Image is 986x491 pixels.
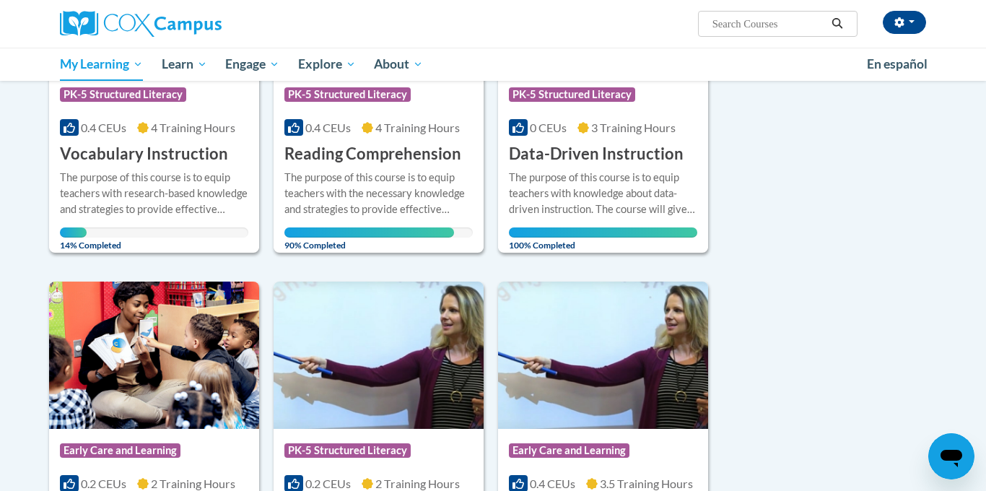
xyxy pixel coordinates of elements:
span: 0.4 CEUs [305,121,351,134]
span: 0.4 CEUs [530,477,575,490]
div: Your progress [60,227,87,238]
span: 100% Completed [509,227,697,251]
a: Explore [289,48,365,81]
span: PK-5 Structured Literacy [284,87,411,102]
span: Early Care and Learning [60,443,180,458]
div: The purpose of this course is to equip teachers with research-based knowledge and strategies to p... [60,170,248,217]
span: Learn [162,56,207,73]
div: Your progress [284,227,454,238]
span: 4 Training Hours [375,121,460,134]
button: Account Settings [883,11,926,34]
span: Engage [225,56,279,73]
span: En español [867,56,928,71]
img: Course Logo [498,282,708,429]
span: 2 Training Hours [375,477,460,490]
a: En español [858,49,937,79]
img: Course Logo [274,282,484,429]
span: 90% Completed [284,227,454,251]
iframe: Button to launch messaging window [928,433,974,479]
img: Cox Campus [60,11,222,37]
span: PK-5 Structured Literacy [284,443,411,458]
div: The purpose of this course is to equip teachers with the necessary knowledge and strategies to pr... [284,170,473,217]
span: PK-5 Structured Literacy [509,87,635,102]
span: Explore [298,56,356,73]
span: 0 CEUs [530,121,567,134]
span: 0.4 CEUs [81,121,126,134]
span: 14% Completed [60,227,87,251]
h3: Vocabulary Instruction [60,143,228,165]
a: About [365,48,433,81]
span: 0.2 CEUs [81,477,126,490]
span: 4 Training Hours [151,121,235,134]
input: Search Courses [711,15,826,32]
div: Your progress [509,227,697,238]
h3: Reading Comprehension [284,143,461,165]
div: Main menu [38,48,948,81]
span: PK-5 Structured Literacy [60,87,186,102]
a: Engage [216,48,289,81]
span: 3.5 Training Hours [600,477,693,490]
button: Search [826,15,848,32]
span: 0.2 CEUs [305,477,351,490]
a: Cox Campus [60,11,334,37]
span: Early Care and Learning [509,443,629,458]
div: The purpose of this course is to equip teachers with knowledge about data-driven instruction. The... [509,170,697,217]
a: My Learning [51,48,152,81]
span: 3 Training Hours [591,121,676,134]
span: My Learning [60,56,143,73]
h3: Data-Driven Instruction [509,143,684,165]
img: Course Logo [49,282,259,429]
span: 2 Training Hours [151,477,235,490]
a: Learn [152,48,217,81]
span: About [374,56,423,73]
